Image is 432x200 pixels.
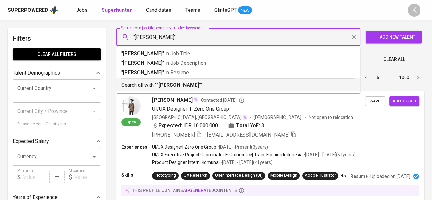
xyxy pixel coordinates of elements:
[146,6,173,14] a: Candidates
[214,6,252,14] a: GlintsGPT NEW
[193,97,198,102] img: magic_wand.svg
[216,144,268,150] p: • [DATE] - Present ( 3 years )
[381,54,408,65] button: Clear All
[121,172,152,178] p: Skills
[90,152,99,161] button: Open
[408,4,420,17] div: K
[76,7,88,13] span: Jobs
[349,33,358,41] button: Clear
[74,171,101,183] input: Value
[13,137,49,145] p: Expected Salary
[238,97,245,103] svg: By Batam recruiter
[90,84,99,93] button: Open
[121,96,141,115] img: 6eb899b56ce2bae9359b2eaaf32f1583.jpeg
[361,72,371,83] button: Go to page 4
[373,72,383,83] button: Go to page 5
[370,173,410,180] p: Uploaded on [DATE]
[397,72,411,83] button: Go to page 1000
[194,106,229,112] span: Zero One Group
[152,106,187,112] span: UI/UX Designer
[155,173,176,179] div: Prototyping
[185,6,202,14] a: Teams
[365,96,385,106] button: Save
[242,115,247,120] img: magic_wand.svg
[371,33,417,41] span: Add New Talent
[261,122,264,130] span: 3
[309,114,353,121] p: Not open to relocation
[238,7,252,14] span: NEW
[201,97,245,103] span: Contacted [DATE]
[351,173,368,180] p: Resume
[152,152,303,158] p: UI/UX Executive Project Coordinator E-Commerce | Trans Fashion Indonesia
[389,96,419,106] button: Add to job
[392,98,416,105] span: Add to job
[50,5,58,15] img: app logo
[23,171,50,183] input: Value
[13,48,101,60] button: Clear All filters
[368,98,382,105] span: Save
[341,173,346,179] p: +5
[13,135,101,148] div: Expected Salary
[157,82,201,88] b: "[PERSON_NAME]"
[121,59,355,67] p: "[PERSON_NAME]"
[165,60,206,66] span: in Job Description
[8,5,58,15] a: Superpoweredapp logo
[17,121,96,128] p: Please select a Country first
[220,159,273,166] p: • [DATE] - [DATE] ( <1 years )
[13,67,101,79] div: Talent Demographics
[152,159,220,166] p: Product Designer Intern | Komunal
[236,122,260,130] b: Total YoE:
[270,173,297,179] div: Mobile Design
[158,122,182,130] b: Expected:
[18,50,96,58] span: Clear All filters
[121,81,355,89] p: Search all with " "
[13,33,101,43] h6: Filters
[102,7,132,13] b: Superhunter
[215,173,263,179] div: User Interface Design (UI)
[8,7,48,14] div: Superpowered
[121,69,355,77] p: "[PERSON_NAME]"
[121,50,355,57] p: "[PERSON_NAME]"
[152,114,247,121] div: [GEOGRAPHIC_DATA], [GEOGRAPHIC_DATA]
[413,72,423,83] button: Go to next page
[311,72,424,83] nav: pagination navigation
[13,69,60,77] p: Talent Demographics
[165,70,189,76] span: in Resume
[152,132,195,138] span: [PHONE_NUMBER]
[385,74,395,81] div: …
[254,114,302,121] span: [DEMOGRAPHIC_DATA]
[124,119,139,125] span: Open
[121,144,152,150] p: Experiences
[366,31,422,43] button: Add New Talent
[183,188,214,193] span: AI-generated
[102,6,133,14] a: Superhunter
[303,152,356,158] p: • [DATE] - [DATE] ( <1 years )
[152,122,218,130] div: IDR 10.000.000
[190,105,191,113] span: |
[214,7,237,13] span: GlintsGPT
[383,56,405,63] span: Clear All
[152,144,216,150] p: UI/UX Designer | Zero One Group
[185,7,200,13] span: Teams
[305,173,336,179] div: Adobe Illustrator
[146,7,171,13] span: Candidates
[184,173,207,179] div: UX Research
[152,96,193,104] span: [PERSON_NAME]
[76,6,89,14] a: Jobs
[165,50,190,56] span: in Job Title
[132,187,237,194] p: this profile contains contents
[207,132,289,138] span: [EMAIL_ADDRESS][DOMAIN_NAME]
